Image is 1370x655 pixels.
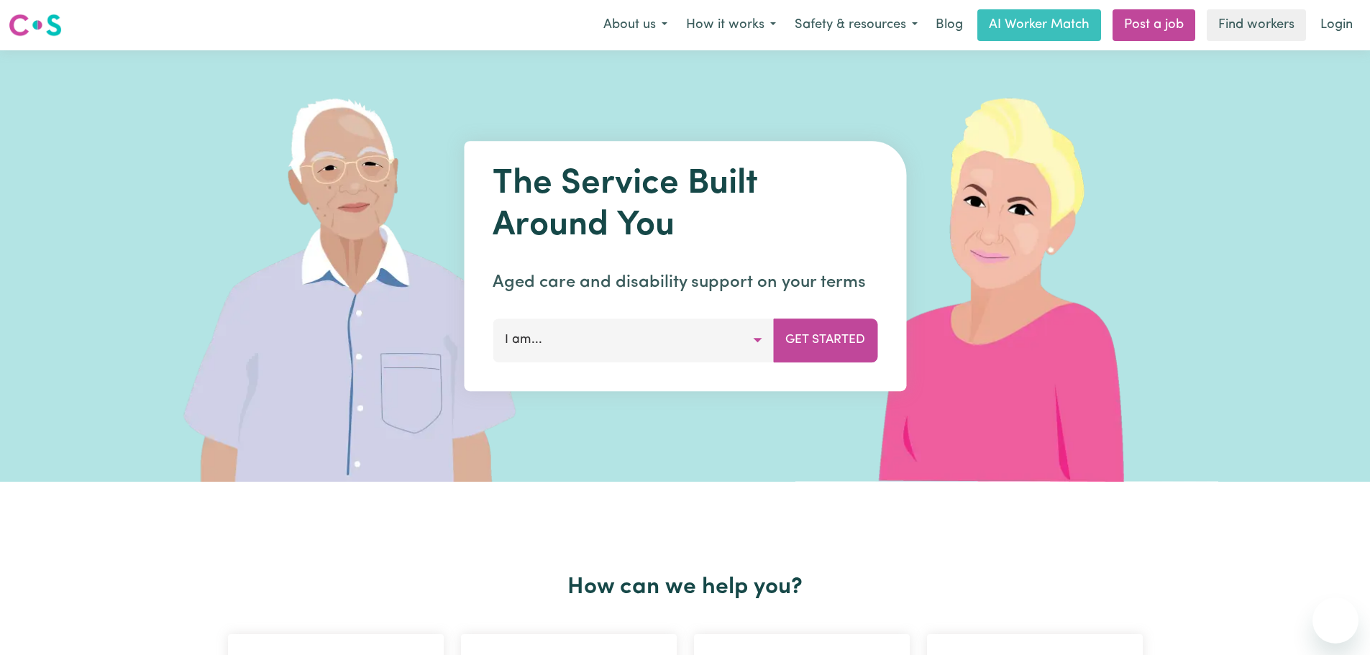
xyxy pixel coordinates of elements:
a: Post a job [1113,9,1195,41]
p: Aged care and disability support on your terms [493,270,877,296]
button: How it works [677,10,785,40]
h2: How can we help you? [219,574,1151,601]
a: AI Worker Match [977,9,1101,41]
button: I am... [493,319,774,362]
img: Careseekers logo [9,12,62,38]
a: Blog [927,9,972,41]
iframe: Button to launch messaging window [1312,597,1358,643]
button: About us [594,10,677,40]
button: Get Started [773,319,877,362]
a: Find workers [1207,9,1306,41]
button: Safety & resources [785,10,927,40]
h1: The Service Built Around You [493,164,877,247]
a: Careseekers logo [9,9,62,42]
a: Login [1312,9,1361,41]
